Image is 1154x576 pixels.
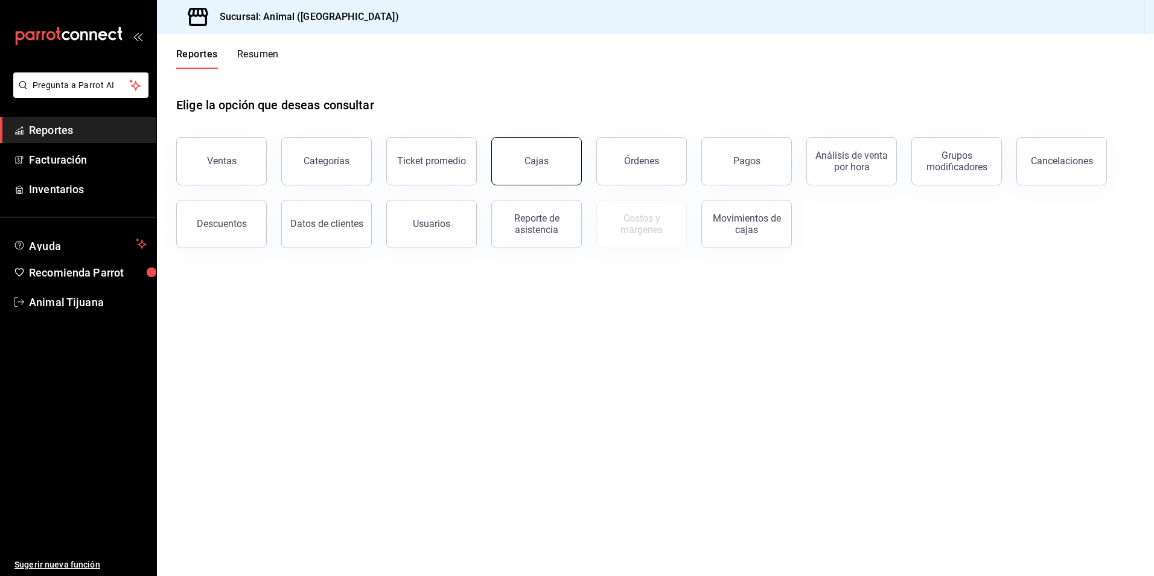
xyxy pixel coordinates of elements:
[290,218,363,229] div: Datos de clientes
[806,137,897,185] button: Análisis de venta por hora
[29,264,147,281] span: Recomienda Parrot
[304,155,349,167] div: Categorías
[604,213,679,235] div: Costos y márgenes
[176,96,374,114] h1: Elige la opción que deseas consultar
[919,150,994,173] div: Grupos modificadores
[14,558,147,571] span: Sugerir nueva función
[207,155,237,167] div: Ventas
[133,31,142,41] button: open_drawer_menu
[524,155,549,167] div: Cajas
[33,79,130,92] span: Pregunta a Parrot AI
[499,213,574,235] div: Reporte de asistencia
[386,200,477,248] button: Usuarios
[29,237,131,251] span: Ayuda
[491,200,582,248] button: Reporte de asistencia
[281,137,372,185] button: Categorías
[701,200,792,248] button: Movimientos de cajas
[491,137,582,185] button: Cajas
[176,48,218,69] button: Reportes
[29,152,147,168] span: Facturación
[237,48,279,69] button: Resumen
[281,200,372,248] button: Datos de clientes
[176,137,267,185] button: Ventas
[13,72,148,98] button: Pregunta a Parrot AI
[210,10,399,24] h3: Sucursal: Animal ([GEOGRAPHIC_DATA])
[596,137,687,185] button: Órdenes
[1016,137,1107,185] button: Cancelaciones
[1031,155,1093,167] div: Cancelaciones
[197,218,247,229] div: Descuentos
[176,200,267,248] button: Descuentos
[176,48,279,69] div: navigation tabs
[733,155,760,167] div: Pagos
[29,181,147,197] span: Inventarios
[386,137,477,185] button: Ticket promedio
[701,137,792,185] button: Pagos
[596,200,687,248] button: Contrata inventarios para ver este reporte
[413,218,450,229] div: Usuarios
[29,122,147,138] span: Reportes
[624,155,659,167] div: Órdenes
[814,150,889,173] div: Análisis de venta por hora
[397,155,466,167] div: Ticket promedio
[911,137,1002,185] button: Grupos modificadores
[8,88,148,100] a: Pregunta a Parrot AI
[709,213,784,235] div: Movimientos de cajas
[29,294,147,310] span: Animal Tijuana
